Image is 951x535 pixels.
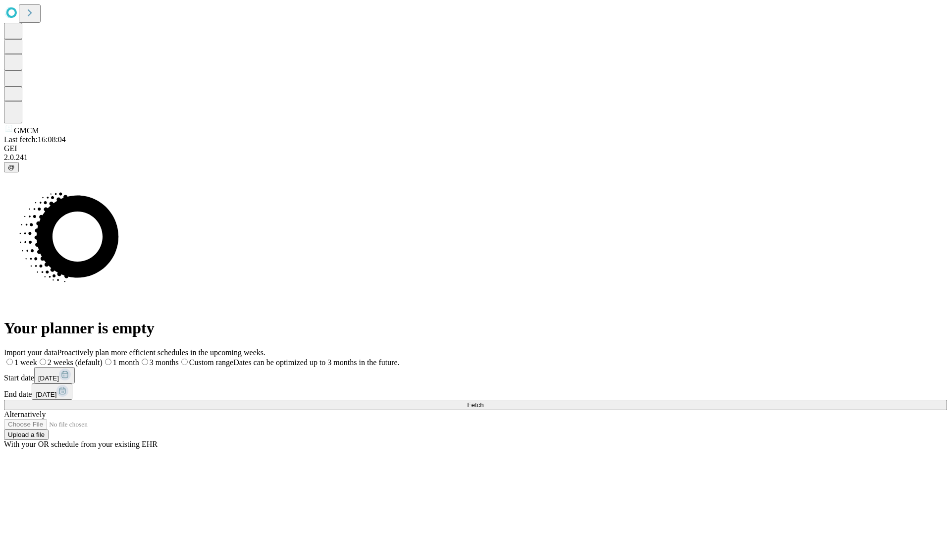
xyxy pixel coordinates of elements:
[36,391,56,398] span: [DATE]
[32,383,72,400] button: [DATE]
[14,126,39,135] span: GMCM
[38,374,59,382] span: [DATE]
[14,358,37,367] span: 1 week
[113,358,139,367] span: 1 month
[4,348,57,357] span: Import your data
[48,358,103,367] span: 2 weeks (default)
[4,135,66,144] span: Last fetch: 16:08:04
[467,401,483,409] span: Fetch
[4,367,947,383] div: Start date
[142,359,148,365] input: 3 months
[40,359,46,365] input: 2 weeks (default)
[6,359,13,365] input: 1 week
[4,383,947,400] div: End date
[105,359,111,365] input: 1 month
[4,429,49,440] button: Upload a file
[181,359,188,365] input: Custom rangeDates can be optimized up to 3 months in the future.
[4,144,947,153] div: GEI
[150,358,179,367] span: 3 months
[57,348,265,357] span: Proactively plan more efficient schedules in the upcoming weeks.
[4,410,46,419] span: Alternatively
[189,358,233,367] span: Custom range
[4,153,947,162] div: 2.0.241
[4,440,158,448] span: With your OR schedule from your existing EHR
[233,358,399,367] span: Dates can be optimized up to 3 months in the future.
[4,319,947,337] h1: Your planner is empty
[4,400,947,410] button: Fetch
[34,367,75,383] button: [DATE]
[8,163,15,171] span: @
[4,162,19,172] button: @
